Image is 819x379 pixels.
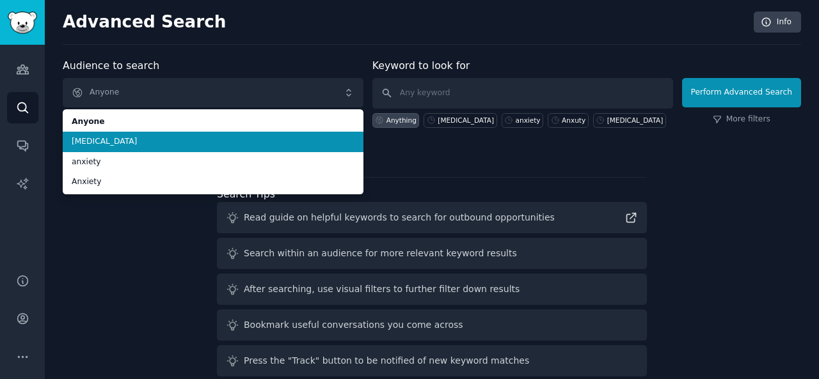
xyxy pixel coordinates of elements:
[63,12,747,33] h2: Advanced Search
[713,114,770,125] a: More filters
[244,247,517,260] div: Search within an audience for more relevant keyword results
[244,318,463,332] div: Bookmark useful conversations you come across
[386,116,417,125] div: Anything
[607,116,664,125] div: [MEDICAL_DATA]
[562,116,585,125] div: Anxuty
[244,282,520,296] div: After searching, use visual filters to further filter down results
[682,78,801,107] button: Perform Advanced Search
[372,59,470,72] label: Keyword to look for
[63,109,363,194] ul: Anyone
[438,116,494,125] div: [MEDICAL_DATA]
[63,78,363,107] button: Anyone
[72,176,354,188] span: Anxiety
[516,116,541,125] div: anxiety
[244,354,529,367] div: Press the "Track" button to be notified of new keyword matches
[244,211,555,224] div: Read guide on helpful keywords to search for outbound opportunities
[72,157,354,168] span: anxiety
[72,116,354,128] span: Anyone
[372,78,673,109] input: Any keyword
[8,12,37,34] img: GummySearch logo
[63,59,159,72] label: Audience to search
[72,136,354,148] span: [MEDICAL_DATA]
[217,188,275,200] label: Search Tips
[754,12,801,33] a: Info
